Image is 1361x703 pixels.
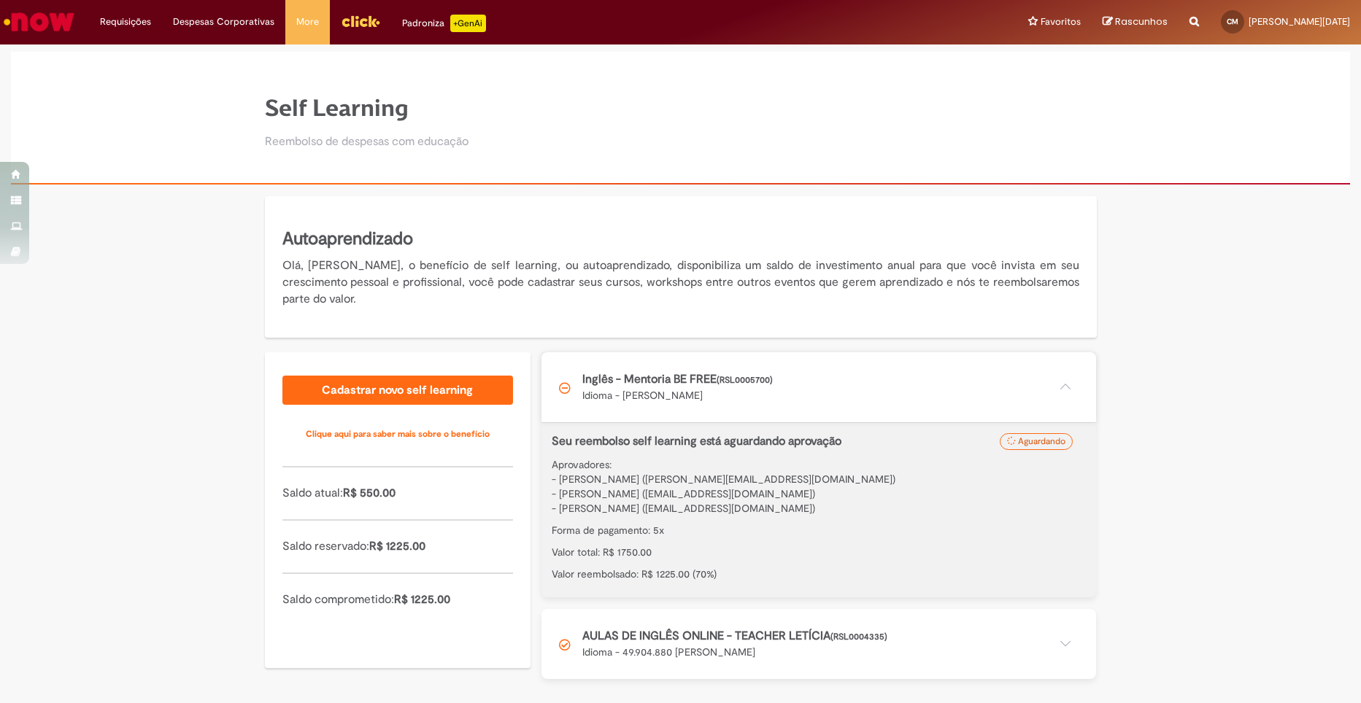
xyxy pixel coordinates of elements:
[552,523,1086,537] p: Forma de pagamento: 5x
[402,15,486,32] div: Padroniza
[552,567,1086,581] p: Valor reembolsado: R$ 1225.00 (70%)
[282,485,513,502] p: Saldo atual:
[296,15,319,29] span: More
[265,96,469,121] h1: Self Learning
[1,7,77,36] img: ServiceNow
[282,591,513,608] p: Saldo comprometido:
[282,257,1079,308] p: Olá, [PERSON_NAME], o benefício de self learning, ou autoaprendizado, disponibiliza um saldo de i...
[1227,17,1238,26] span: CM
[552,433,1009,450] p: Seu reembolso self learning está aguardando aprovação
[552,457,1086,516] p: Aprovadores:
[450,15,486,32] p: +GenAi
[1018,435,1065,447] span: Aguardando
[369,539,425,554] span: R$ 1225.00
[394,592,450,607] span: R$ 1225.00
[100,15,151,29] span: Requisições
[282,538,513,555] p: Saldo reservado:
[552,487,815,500] spam: - [PERSON_NAME] ([EMAIL_ADDRESS][DOMAIN_NAME])
[173,15,274,29] span: Despesas Corporativas
[282,376,513,405] a: Cadastrar novo self learning
[552,545,1086,559] p: Valor total: R$ 1750.00
[282,419,513,448] a: Clique aqui para saber mais sobre o benefício
[343,486,396,500] span: R$ 550.00
[552,473,895,486] spam: - [PERSON_NAME] ([PERSON_NAME][EMAIL_ADDRESS][DOMAIN_NAME])
[552,502,815,515] spam: - [PERSON_NAME] ([EMAIL_ADDRESS][DOMAIN_NAME])
[282,227,1079,252] h5: Autoaprendizado
[1249,15,1350,28] span: [PERSON_NAME][DATE]
[1103,15,1168,29] a: Rascunhos
[1115,15,1168,28] span: Rascunhos
[1041,15,1081,29] span: Favoritos
[265,136,469,149] h2: Reembolso de despesas com educação
[341,10,380,32] img: click_logo_yellow_360x200.png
